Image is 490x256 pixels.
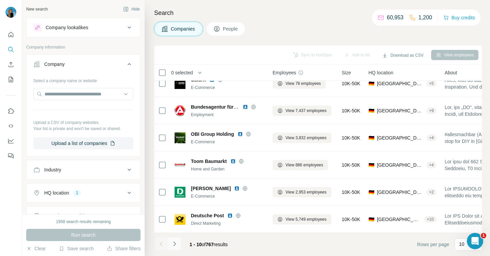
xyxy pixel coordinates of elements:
[377,50,428,60] button: Download as CSV
[44,166,61,173] div: Industry
[377,162,424,168] span: [GEOGRAPHIC_DATA], [GEOGRAPHIC_DATA]
[175,187,185,198] img: Logo of Deichmann
[118,4,145,14] button: Hide
[27,185,140,201] button: HQ location1
[190,242,228,247] span: results
[5,105,16,117] button: Use Surfe on LinkedIn
[377,107,424,114] span: [GEOGRAPHIC_DATA], [GEOGRAPHIC_DATA]
[46,24,88,31] div: Company lookalikes
[369,162,374,168] span: 🇩🇪
[227,213,233,218] img: LinkedIn logo
[171,69,193,76] span: 0 selected
[26,245,46,252] button: Clear
[191,139,264,145] div: E-Commerce
[342,134,360,141] span: 10K-50K
[191,185,231,192] span: [PERSON_NAME]
[342,80,360,87] span: 10K-50K
[202,242,206,247] span: of
[191,166,264,172] div: Home and Garden
[175,163,185,166] img: Logo of Toom Baumarkt
[342,216,360,223] span: 10K-50K
[5,58,16,71] button: Enrich CSV
[369,69,393,76] span: HQ location
[238,131,243,137] img: LinkedIn logo
[26,6,48,12] div: New search
[417,241,449,248] span: Rows per page
[443,13,475,22] button: Buy credits
[5,73,16,86] button: My lists
[154,8,482,18] h4: Search
[285,189,327,195] span: View 2,953 employees
[107,245,141,252] button: Share filters
[5,29,16,41] button: Quick start
[467,233,483,249] iframe: Intercom live chat
[33,137,133,149] button: Upload a list of companies
[377,189,424,196] span: [GEOGRAPHIC_DATA], [GEOGRAPHIC_DATA]
[481,233,486,238] span: 1
[223,25,239,32] span: People
[5,150,16,162] button: Feedback
[285,216,327,222] span: View 5,749 employees
[44,213,85,219] div: Annual revenue ($)
[369,80,374,87] span: 🇩🇪
[419,14,432,22] p: 1,200
[424,216,436,222] div: + 10
[56,219,111,225] div: 1958 search results remaining
[273,106,331,116] button: View 7,437 employees
[191,212,224,219] span: Deutsche Post
[33,75,133,84] div: Select a company name or website
[377,80,424,87] span: [GEOGRAPHIC_DATA], [GEOGRAPHIC_DATA]
[175,78,185,89] img: Logo of Saturn
[27,19,140,36] button: Company lookalikes
[33,126,133,132] p: Your list is private and won't be saved or shared.
[73,190,81,196] div: 1
[27,208,140,224] button: Annual revenue ($)
[44,189,69,196] div: HQ location
[59,245,94,252] button: Save search
[426,135,437,141] div: + 4
[175,214,185,225] img: Logo of Deutsche Post
[171,25,196,32] span: Companies
[273,69,296,76] span: Employees
[206,242,214,247] span: 767
[285,135,327,141] span: View 3,832 employees
[273,160,328,170] button: View 886 employees
[342,107,360,114] span: 10K-50K
[377,216,422,223] span: [GEOGRAPHIC_DATA], [GEOGRAPHIC_DATA]|[GEOGRAPHIC_DATA]|[GEOGRAPHIC_DATA]
[26,44,141,50] p: Company information
[191,220,264,226] div: Direct Marketing
[285,108,327,114] span: View 7,437 employees
[234,186,240,191] img: LinkedIn logo
[243,104,248,110] img: LinkedIn logo
[377,134,424,141] span: [GEOGRAPHIC_DATA]
[342,69,351,76] span: Size
[191,112,264,118] div: Employment
[369,216,374,223] span: 🇩🇪
[5,120,16,132] button: Use Surfe API
[342,189,360,196] span: 10K-50K
[191,158,227,165] span: Toom Baumarkt
[175,105,185,116] img: Logo of Bundesagentur für Arbeit
[27,56,140,75] button: Company
[27,162,140,178] button: Industry
[5,7,16,18] img: Avatar
[191,131,234,138] span: OBI Group Holding
[191,193,264,199] div: E-Commerce
[369,107,374,114] span: 🇩🇪
[175,132,185,143] img: Logo of OBI Group Holding
[387,14,404,22] p: 60,953
[426,189,437,195] div: + 2
[426,80,437,87] div: + 5
[459,241,464,248] p: 10
[445,69,457,76] span: About
[191,85,264,91] div: E-Commerce
[285,80,321,87] span: View 78 employees
[230,159,236,164] img: LinkedIn logo
[44,61,65,68] div: Company
[342,162,360,168] span: 10K-50K
[426,162,437,168] div: + 4
[426,108,437,114] div: + 9
[190,242,202,247] span: 1 - 10
[369,134,374,141] span: 🇩🇪
[369,189,374,196] span: 🇩🇪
